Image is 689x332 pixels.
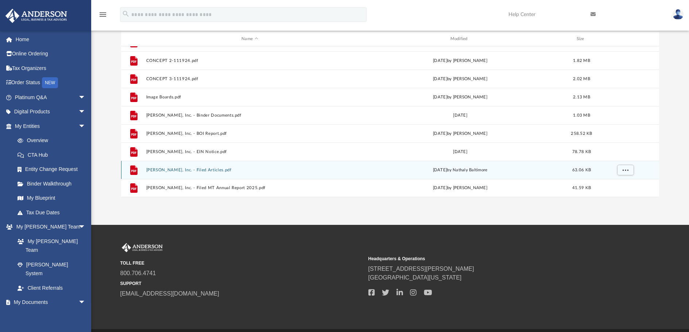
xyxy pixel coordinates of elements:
[356,76,564,82] div: [DATE] by [PERSON_NAME]
[572,150,591,154] span: 78.78 KB
[146,131,353,136] button: [PERSON_NAME], Inc. - BOI Report.pdf
[573,77,590,81] span: 2.02 MB
[572,186,591,190] span: 41.59 KB
[146,77,353,81] button: CONCEPT 3-111924.pdf
[356,167,564,173] div: [DATE] by Nathaly Baltimore
[98,10,107,19] i: menu
[368,274,462,281] a: [GEOGRAPHIC_DATA][US_STATE]
[368,255,611,262] small: Headquarters & Operations
[120,243,164,253] img: Anderson Advisors Platinum Portal
[571,132,592,136] span: 258.52 KB
[5,105,97,119] a: Digital Productsarrow_drop_down
[122,10,130,18] i: search
[124,36,143,42] div: id
[78,220,93,235] span: arrow_drop_down
[146,168,353,172] button: [PERSON_NAME], Inc. - Filed Articles.pdf
[146,36,353,42] div: Name
[356,130,564,137] div: [DATE] by [PERSON_NAME]
[673,9,684,20] img: User Pic
[356,112,564,119] div: [DATE]
[78,295,93,310] span: arrow_drop_down
[5,75,97,90] a: Order StatusNEW
[10,176,97,191] a: Binder Walkthrough
[78,105,93,120] span: arrow_drop_down
[5,220,93,234] a: My [PERSON_NAME] Teamarrow_drop_down
[120,260,363,266] small: TOLL FREE
[5,61,97,75] a: Tax Organizers
[573,95,590,99] span: 2.13 MB
[599,36,650,42] div: id
[146,113,353,118] button: [PERSON_NAME], Inc. - Binder Documents.pdf
[356,185,564,191] div: [DATE] by [PERSON_NAME]
[10,281,93,295] a: Client Referrals
[78,119,93,134] span: arrow_drop_down
[356,149,564,155] div: [DATE]
[368,266,474,272] a: [STREET_ADDRESS][PERSON_NAME]
[617,165,634,176] button: More options
[42,77,58,88] div: NEW
[573,113,590,117] span: 1.03 MB
[120,270,156,276] a: 800.706.4741
[5,90,97,105] a: Platinum Q&Aarrow_drop_down
[78,90,93,105] span: arrow_drop_down
[5,119,97,133] a: My Entitiesarrow_drop_down
[146,95,353,99] button: Image Boards.pdf
[121,46,659,197] div: grid
[567,36,596,42] div: Size
[10,191,93,206] a: My Blueprint
[10,234,89,257] a: My [PERSON_NAME] Team
[356,58,564,64] div: [DATE] by [PERSON_NAME]
[10,205,97,220] a: Tax Due Dates
[10,133,97,148] a: Overview
[5,295,93,310] a: My Documentsarrow_drop_down
[5,47,97,61] a: Online Ordering
[98,14,107,19] a: menu
[146,185,353,190] button: [PERSON_NAME], Inc. - Filed MT Annual Report 2025.pdf
[10,148,97,162] a: CTA Hub
[572,168,591,172] span: 63.06 KB
[146,149,353,154] button: [PERSON_NAME], Inc. - EIN Notice.pdf
[120,290,219,297] a: [EMAIL_ADDRESS][DOMAIN_NAME]
[10,162,97,177] a: Entity Change Request
[356,36,564,42] div: Modified
[120,280,363,287] small: SUPPORT
[3,9,69,23] img: Anderson Advisors Platinum Portal
[573,59,590,63] span: 1.82 MB
[5,32,97,47] a: Home
[356,94,564,101] div: [DATE] by [PERSON_NAME]
[10,257,93,281] a: [PERSON_NAME] System
[146,58,353,63] button: CONCEPT 2-111924.pdf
